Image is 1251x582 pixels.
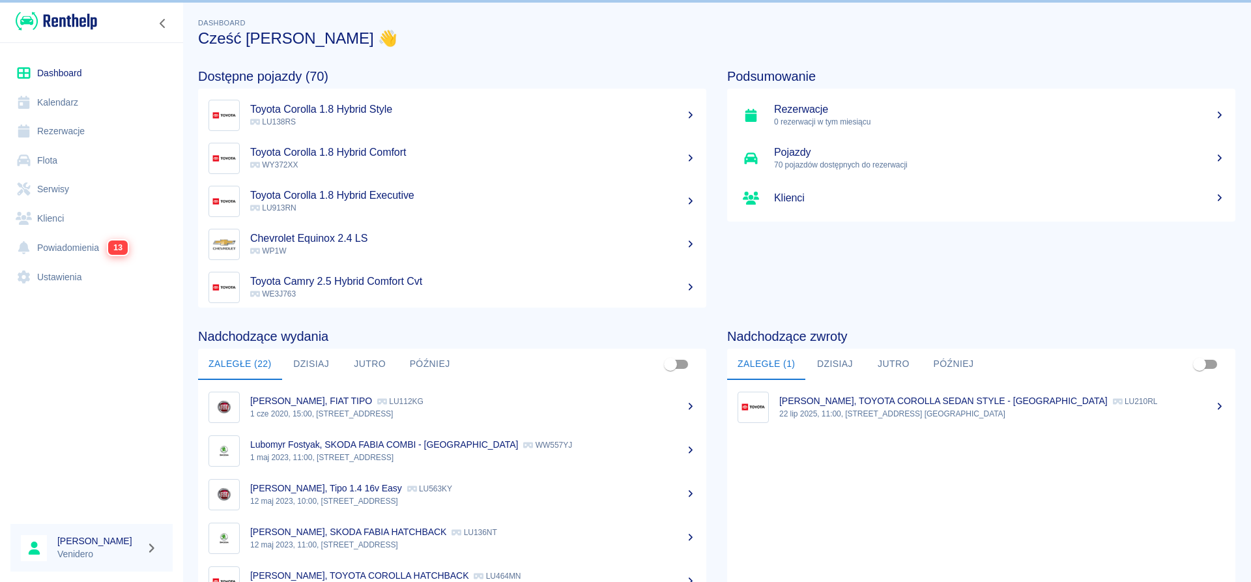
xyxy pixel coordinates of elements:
[250,103,696,116] h5: Toyota Corolla 1.8 Hybrid Style
[198,180,706,223] a: ImageToyota Corolla 1.8 Hybrid Executive LU913RN
[658,352,683,377] span: Pokaż przypisane tylko do mnie
[250,189,696,202] h5: Toyota Corolla 1.8 Hybrid Executive
[10,10,97,32] a: Renthelp logo
[741,395,766,420] img: Image
[10,117,173,146] a: Rezerwacje
[212,439,237,463] img: Image
[727,349,805,380] button: Zaległe (1)
[198,68,706,84] h4: Dostępne pojazdy (70)
[198,266,706,309] a: ImageToyota Camry 2.5 Hybrid Comfort Cvt WE3J763
[250,117,296,126] span: LU138RS
[923,349,984,380] button: Później
[779,408,1225,420] p: 22 lip 2025, 11:00, [STREET_ADDRESS] [GEOGRAPHIC_DATA]
[108,240,128,255] span: 13
[1187,352,1212,377] span: Pokaż przypisane tylko do mnie
[250,275,696,288] h5: Toyota Camry 2.5 Hybrid Comfort Cvt
[727,137,1235,180] a: Pojazdy70 pojazdów dostępnych do rezerwacji
[250,408,696,420] p: 1 cze 2020, 15:00, [STREET_ADDRESS]
[10,204,173,233] a: Klienci
[250,160,298,169] span: WY372XX
[474,572,521,581] p: LU464MN
[250,146,696,159] h5: Toyota Corolla 1.8 Hybrid Comfort
[727,180,1235,216] a: Klienci
[250,483,402,493] p: [PERSON_NAME], Tipo 1.4 16v Easy
[727,68,1235,84] h4: Podsumowanie
[377,397,424,406] p: LU112KG
[779,396,1108,406] p: [PERSON_NAME], TOYOTA COROLLA SEDAN STYLE - [GEOGRAPHIC_DATA]
[10,59,173,88] a: Dashboard
[407,484,452,493] p: LU563KY
[250,439,518,450] p: Lubomyr Fostyak, SKODA FABIA COMBI - [GEOGRAPHIC_DATA]
[774,159,1225,171] p: 70 pojazdów dostępnych do rezerwacji
[198,137,706,180] a: ImageToyota Corolla 1.8 Hybrid Comfort WY372XX
[198,223,706,266] a: ImageChevrolet Equinox 2.4 LS WP1W
[198,19,246,27] span: Dashboard
[16,10,97,32] img: Renthelp logo
[198,516,706,560] a: Image[PERSON_NAME], SKODA FABIA HATCHBACK LU136NT12 maj 2023, 11:00, [STREET_ADDRESS]
[212,189,237,214] img: Image
[250,289,296,298] span: WE3J763
[1113,397,1158,406] p: LU210RL
[399,349,461,380] button: Później
[198,328,706,344] h4: Nadchodzące wydania
[198,349,282,380] button: Zaległe (22)
[212,232,237,257] img: Image
[198,29,1235,48] h3: Cześć [PERSON_NAME] 👋
[198,473,706,516] a: Image[PERSON_NAME], Tipo 1.4 16v Easy LU563KY12 maj 2023, 10:00, [STREET_ADDRESS]
[198,429,706,473] a: ImageLubomyr Fostyak, SKODA FABIA COMBI - [GEOGRAPHIC_DATA] WW557YJ1 maj 2023, 11:00, [STREET_ADD...
[452,528,496,537] p: LU136NT
[212,103,237,128] img: Image
[250,539,696,551] p: 12 maj 2023, 11:00, [STREET_ADDRESS]
[250,570,468,581] p: [PERSON_NAME], TOYOTA COROLLA HATCHBACK
[212,526,237,551] img: Image
[198,94,706,137] a: ImageToyota Corolla 1.8 Hybrid Style LU138RS
[10,233,173,263] a: Powiadomienia13
[212,146,237,171] img: Image
[250,246,286,255] span: WP1W
[153,15,173,32] button: Zwiń nawigację
[727,385,1235,429] a: Image[PERSON_NAME], TOYOTA COROLLA SEDAN STYLE - [GEOGRAPHIC_DATA] LU210RL22 lip 2025, 11:00, [ST...
[250,452,696,463] p: 1 maj 2023, 11:00, [STREET_ADDRESS]
[250,527,446,537] p: [PERSON_NAME], SKODA FABIA HATCHBACK
[57,547,141,561] p: Venidero
[523,441,572,450] p: WW557YJ
[774,103,1225,116] h5: Rezerwacje
[774,146,1225,159] h5: Pojazdy
[727,94,1235,137] a: Rezerwacje0 rezerwacji w tym miesiącu
[864,349,923,380] button: Jutro
[57,534,141,547] h6: [PERSON_NAME]
[10,146,173,175] a: Flota
[250,396,372,406] p: [PERSON_NAME], FIAT TIPO
[250,232,696,245] h5: Chevrolet Equinox 2.4 LS
[774,192,1225,205] h5: Klienci
[212,395,237,420] img: Image
[341,349,399,380] button: Jutro
[10,263,173,292] a: Ustawienia
[282,349,341,380] button: Dzisiaj
[727,328,1235,344] h4: Nadchodzące zwroty
[774,116,1225,128] p: 0 rezerwacji w tym miesiącu
[805,349,864,380] button: Dzisiaj
[212,275,237,300] img: Image
[250,495,696,507] p: 12 maj 2023, 10:00, [STREET_ADDRESS]
[212,482,237,507] img: Image
[250,203,296,212] span: LU913RN
[10,88,173,117] a: Kalendarz
[198,385,706,429] a: Image[PERSON_NAME], FIAT TIPO LU112KG1 cze 2020, 15:00, [STREET_ADDRESS]
[10,175,173,204] a: Serwisy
